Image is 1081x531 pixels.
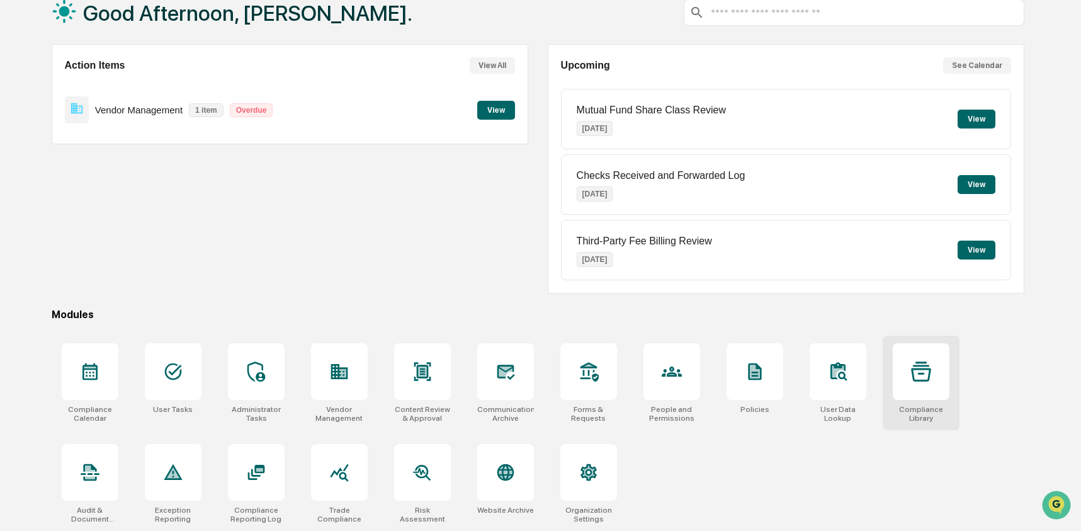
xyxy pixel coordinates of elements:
[561,60,610,71] h2: Upcoming
[52,309,1024,321] div: Modules
[394,405,451,423] div: Content Review & Approval
[577,186,613,202] p: [DATE]
[13,184,23,194] div: 🔎
[577,252,613,267] p: [DATE]
[577,105,726,116] p: Mutual Fund Share Class Review
[95,105,183,115] p: Vendor Management
[311,405,368,423] div: Vendor Management
[560,405,617,423] div: Forms & Requests
[958,110,995,128] button: View
[477,101,515,120] button: View
[104,159,156,171] span: Attestations
[25,159,81,171] span: Preclearance
[89,213,152,223] a: Powered byPylon
[43,109,159,119] div: We're available if you need us!
[86,154,161,176] a: 🗄️Attestations
[477,103,515,115] a: View
[62,506,118,523] div: Audit & Document Logs
[230,103,273,117] p: Overdue
[83,1,412,26] h1: Good Afternoon, [PERSON_NAME].
[153,405,193,414] div: User Tasks
[65,60,125,71] h2: Action Items
[943,57,1011,74] button: See Calendar
[228,506,285,523] div: Compliance Reporting Log
[740,405,769,414] div: Policies
[577,121,613,136] p: [DATE]
[228,405,285,423] div: Administrator Tasks
[214,100,229,115] button: Start new chat
[13,96,35,119] img: 1746055101610-c473b297-6a78-478c-a979-82029cc54cd1
[1041,489,1075,523] iframe: Open customer support
[43,96,207,109] div: Start new chat
[810,405,866,423] div: User Data Lookup
[125,214,152,223] span: Pylon
[958,175,995,194] button: View
[62,405,118,423] div: Compliance Calendar
[13,26,229,47] p: How can we help?
[477,506,534,515] div: Website Archive
[91,160,101,170] div: 🗄️
[560,506,617,523] div: Organization Settings
[893,405,949,423] div: Compliance Library
[25,183,79,195] span: Data Lookup
[958,241,995,260] button: View
[643,405,700,423] div: People and Permissions
[189,103,224,117] p: 1 item
[577,170,745,181] p: Checks Received and Forwarded Log
[8,154,86,176] a: 🖐️Preclearance
[8,178,84,200] a: 🔎Data Lookup
[470,57,515,74] button: View All
[394,506,451,523] div: Risk Assessment
[577,236,712,247] p: Third-Party Fee Billing Review
[477,405,534,423] div: Communications Archive
[13,160,23,170] div: 🖐️
[145,506,201,523] div: Exception Reporting
[311,506,368,523] div: Trade Compliance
